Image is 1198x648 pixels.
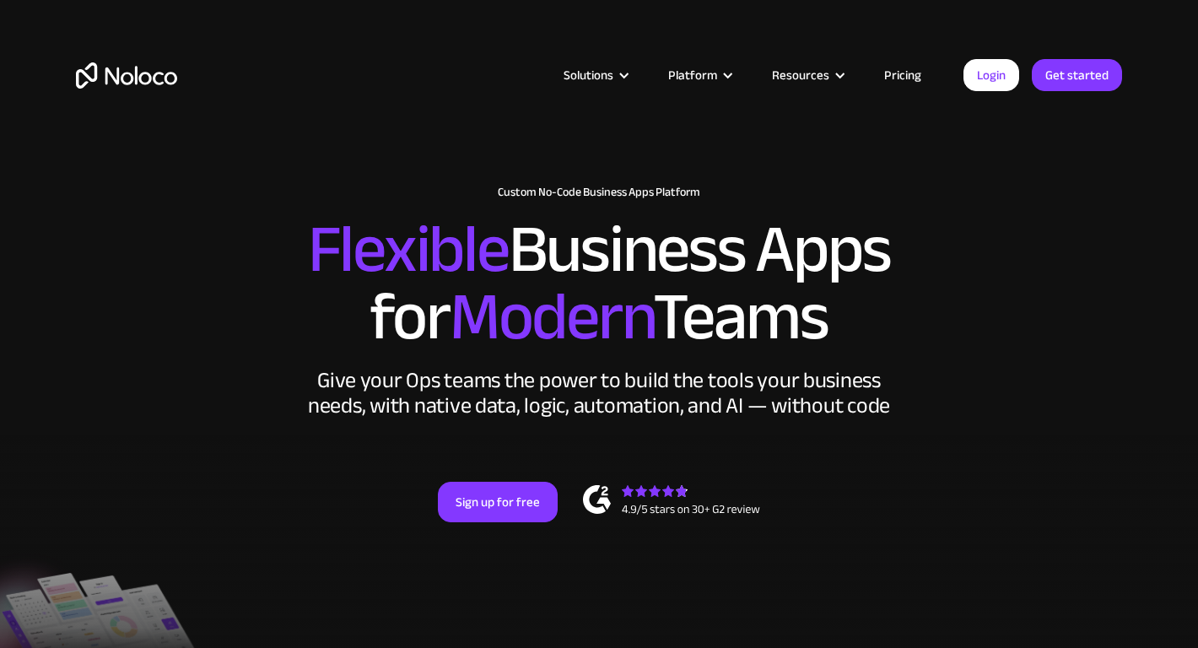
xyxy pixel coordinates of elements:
[1032,59,1122,91] a: Get started
[751,64,863,86] div: Resources
[668,64,717,86] div: Platform
[76,62,177,89] a: home
[963,59,1019,91] a: Login
[304,368,894,418] div: Give your Ops teams the power to build the tools your business needs, with native data, logic, au...
[772,64,829,86] div: Resources
[76,216,1122,351] h2: Business Apps for Teams
[863,64,942,86] a: Pricing
[308,186,509,312] span: Flexible
[564,64,613,86] div: Solutions
[542,64,647,86] div: Solutions
[76,186,1122,199] h1: Custom No-Code Business Apps Platform
[647,64,751,86] div: Platform
[450,254,653,380] span: Modern
[438,482,558,522] a: Sign up for free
